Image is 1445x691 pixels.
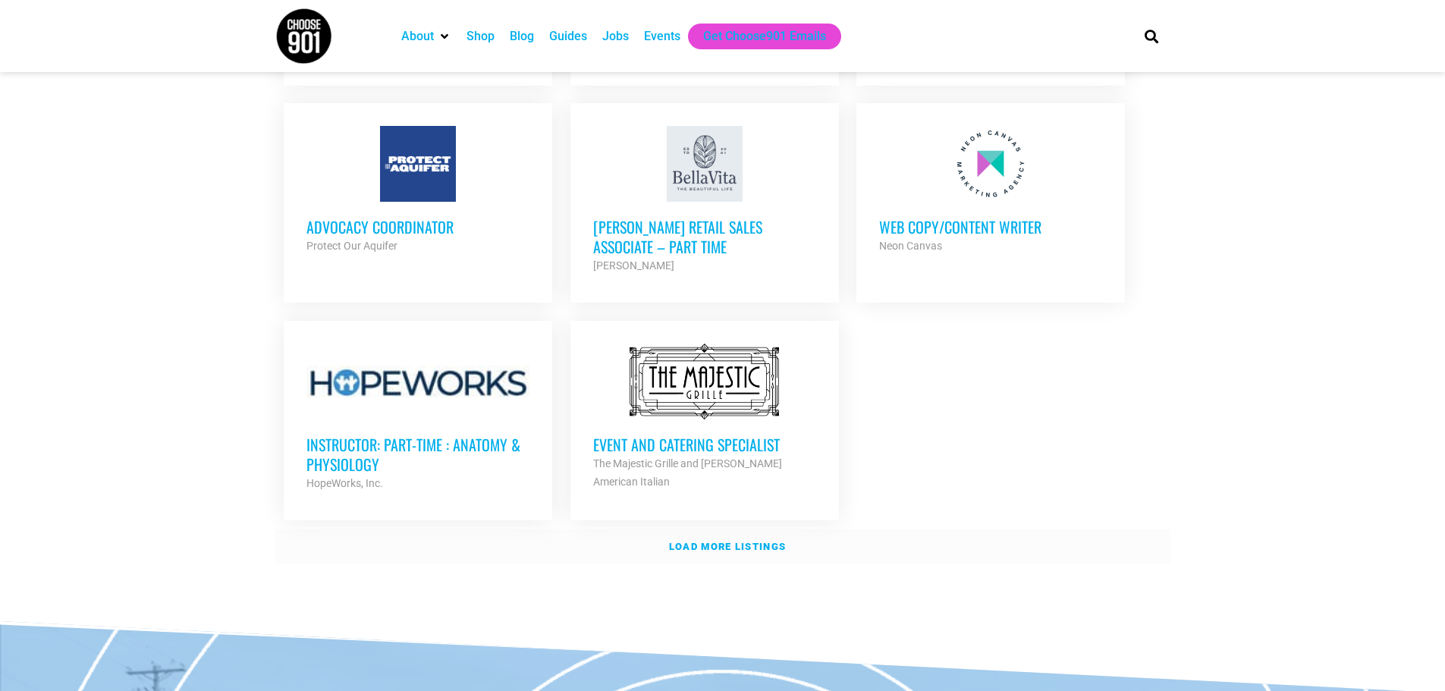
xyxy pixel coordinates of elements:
[593,217,816,256] h3: [PERSON_NAME] Retail Sales Associate – Part Time
[879,240,942,252] strong: Neon Canvas
[306,435,529,474] h3: Instructor: Part-Time : Anatomy & Physiology
[602,27,629,46] a: Jobs
[644,27,680,46] a: Events
[879,217,1102,237] h3: Web Copy/Content Writer
[1139,24,1164,49] div: Search
[703,27,826,46] a: Get Choose901 Emails
[593,259,674,272] strong: [PERSON_NAME]
[549,27,587,46] a: Guides
[284,321,552,515] a: Instructor: Part-Time : Anatomy & Physiology HopeWorks, Inc.
[593,457,782,488] strong: The Majestic Grille and [PERSON_NAME] American Italian
[394,24,459,49] div: About
[570,321,839,514] a: Event and Catering Specialist The Majestic Grille and [PERSON_NAME] American Italian
[394,24,1119,49] nav: Main nav
[593,435,816,454] h3: Event and Catering Specialist
[401,27,434,46] a: About
[306,477,383,489] strong: HopeWorks, Inc.
[856,103,1125,278] a: Web Copy/Content Writer Neon Canvas
[284,103,552,278] a: Advocacy Coordinator Protect Our Aquifer
[275,529,1170,564] a: Load more listings
[669,541,786,552] strong: Load more listings
[570,103,839,297] a: [PERSON_NAME] Retail Sales Associate – Part Time [PERSON_NAME]
[510,27,534,46] a: Blog
[466,27,495,46] a: Shop
[306,240,397,252] strong: Protect Our Aquifer
[306,217,529,237] h3: Advocacy Coordinator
